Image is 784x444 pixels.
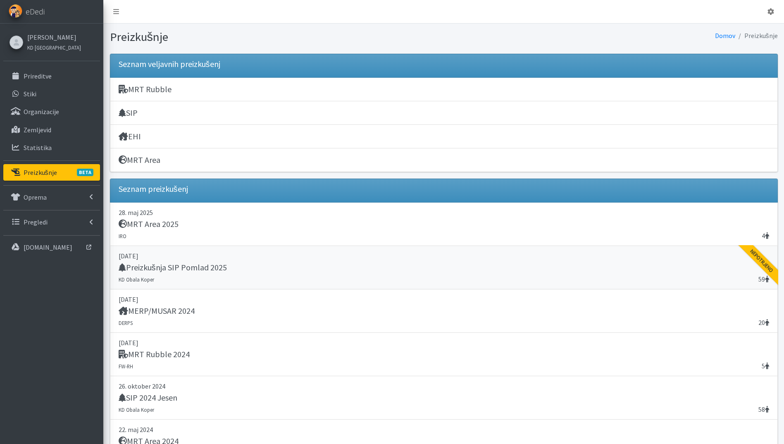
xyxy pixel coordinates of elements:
span: BETA [77,169,93,176]
a: EHI [110,125,778,148]
a: 26. oktober 2024 SIP 2024 Jesen 58 KD Obala Koper [110,376,778,420]
h5: MRT Rubble 2024 [119,349,190,359]
h5: MRT Rubble [119,84,172,94]
h1: Preizkušnje [110,30,441,44]
a: Oprema [3,189,100,205]
img: eDedi [9,4,22,18]
a: Pregledi [3,214,100,230]
a: [DATE] MERP/MUSAR 2024 20 DERPS [110,289,778,333]
a: PreizkušnjeBETA [3,164,100,181]
a: Domov [715,31,735,40]
small: DERPS [119,320,133,326]
p: Pregledi [24,218,48,226]
span: eDedi [26,5,45,18]
p: Statistika [24,143,52,152]
small: IRO [119,233,126,239]
p: Stiki [24,90,36,98]
a: Prireditve [3,68,100,84]
span: 5 [762,361,769,371]
a: [DATE] Preizkušnja SIP Pomlad 2025 59 KD Obala Koper Nepotrjeno [110,246,778,289]
a: Zemljevid [3,122,100,138]
a: [DATE] MRT Rubble 2024 5 FW-RH [110,333,778,376]
a: MRT Rubble [110,78,778,101]
h5: Preizkušnja SIP Pomlad 2025 [119,263,227,272]
p: 28. maj 2025 [119,208,769,217]
a: SIP [110,101,778,125]
h5: SIP 2024 Jesen [119,393,177,403]
p: Oprema [24,193,47,201]
h5: SIP [119,108,138,118]
p: Zemljevid [24,126,51,134]
a: Organizacije [3,103,100,120]
p: Organizacije [24,107,59,116]
li: Preizkušnje [735,30,778,42]
a: [PERSON_NAME] [27,32,81,42]
p: Prireditve [24,72,52,80]
small: KD Obala Koper [119,276,154,283]
p: [DATE] [119,251,769,261]
a: KD [GEOGRAPHIC_DATA] [27,42,81,52]
h5: MERP/MUSAR 2024 [119,306,195,316]
p: 22. maj 2024 [119,425,769,434]
h5: MRT Area 2025 [119,219,179,229]
a: 28. maj 2025 MRT Area 2025 4 IRO [110,203,778,246]
span: 58 [758,404,769,414]
span: 4 [762,231,769,241]
a: Statistika [3,139,100,156]
small: KD [GEOGRAPHIC_DATA] [27,44,81,51]
p: Preizkušnje [24,168,57,177]
a: MRT Area [110,148,778,172]
h5: Seznam preizkušenj [119,184,188,194]
h5: EHI [119,131,141,141]
p: [DATE] [119,338,769,348]
h5: MRT Area [119,155,160,165]
small: FW-RH [119,363,133,370]
span: 20 [758,317,769,327]
a: [DOMAIN_NAME] [3,239,100,255]
p: [DOMAIN_NAME] [24,243,72,251]
small: KD Obala Koper [119,406,154,413]
p: 26. oktober 2024 [119,381,769,391]
p: [DATE] [119,294,769,304]
a: Stiki [3,86,100,102]
h5: Seznam veljavnih preizkušenj [119,59,220,69]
